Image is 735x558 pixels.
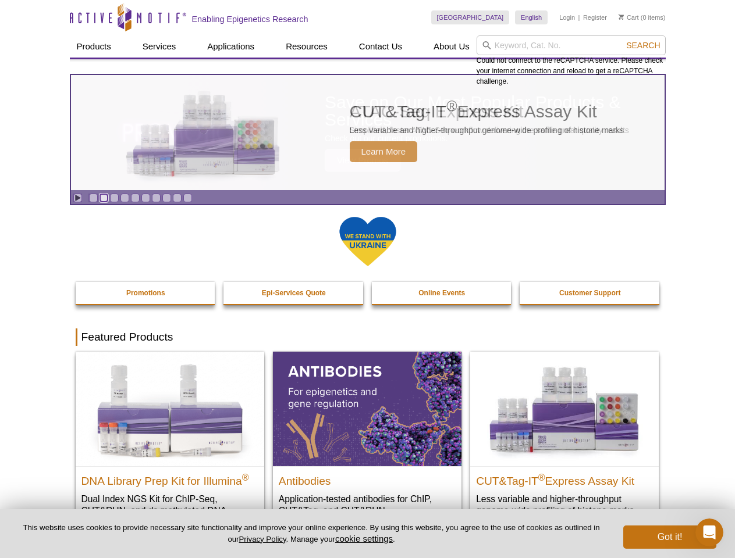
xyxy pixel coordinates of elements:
[476,470,653,487] h2: CUT&Tag-IT Express Assay Kit
[131,194,140,202] a: Go to slide 5
[350,141,418,162] span: Learn More
[183,194,192,202] a: Go to slide 10
[110,194,119,202] a: Go to slide 3
[446,98,457,114] sup: ®
[695,518,723,546] iframe: Intercom live chat
[279,493,456,517] p: Application-tested antibodies for ChIP, CUT&Tag, and CUT&RUN.
[623,40,663,51] button: Search
[242,472,249,482] sup: ®
[559,13,575,22] a: Login
[73,194,82,202] a: Toggle autoplay
[578,10,580,24] li: |
[120,194,129,202] a: Go to slide 4
[136,35,183,58] a: Services
[626,41,660,50] span: Search
[173,194,182,202] a: Go to slide 9
[273,352,461,528] a: All Antibodies Antibodies Application-tested antibodies for ChIP, CUT&Tag, and CUT&RUN.
[623,525,716,549] button: Got it!
[81,493,258,528] p: Dual Index NGS Kit for ChIP-Seq, CUT&RUN, and ds methylated DNA assays.
[200,35,261,58] a: Applications
[538,472,545,482] sup: ®
[559,289,620,297] strong: Customer Support
[477,35,666,55] input: Keyword, Cat. No.
[239,535,286,543] a: Privacy Policy
[520,282,661,304] a: Customer Support
[162,194,171,202] a: Go to slide 8
[339,216,397,267] img: We Stand With Ukraine
[70,35,118,58] a: Products
[273,352,461,466] img: All Antibodies
[372,282,513,304] a: Online Events
[76,282,216,304] a: Promotions
[427,35,477,58] a: About Us
[619,10,666,24] li: (0 items)
[619,13,639,22] a: Cart
[223,282,364,304] a: Epi-Services Quote
[71,75,665,190] article: CUT&Tag-IT Express Assay Kit
[279,35,335,58] a: Resources
[476,493,653,517] p: Less variable and higher-throughput genome-wide profiling of histone marks​.
[152,194,161,202] a: Go to slide 7
[71,75,665,190] a: CUT&Tag-IT Express Assay Kit CUT&Tag-IT®Express Assay Kit Less variable and higher-throughput gen...
[76,352,264,539] a: DNA Library Prep Kit for Illumina DNA Library Prep Kit for Illumina® Dual Index NGS Kit for ChIP-...
[619,14,624,20] img: Your Cart
[350,103,624,120] h2: CUT&Tag-IT Express Assay Kit
[141,194,150,202] a: Go to slide 6
[126,289,165,297] strong: Promotions
[418,289,465,297] strong: Online Events
[477,35,666,87] div: Could not connect to the reCAPTCHA service. Please check your internet connection and reload to g...
[108,69,300,196] img: CUT&Tag-IT Express Assay Kit
[76,352,264,466] img: DNA Library Prep Kit for Illumina
[583,13,607,22] a: Register
[100,194,108,202] a: Go to slide 2
[335,534,393,543] button: cookie settings
[431,10,510,24] a: [GEOGRAPHIC_DATA]
[19,523,604,545] p: This website uses cookies to provide necessary site functionality and improve your online experie...
[192,14,308,24] h2: Enabling Epigenetics Research
[470,352,659,528] a: CUT&Tag-IT® Express Assay Kit CUT&Tag-IT®Express Assay Kit Less variable and higher-throughput ge...
[81,470,258,487] h2: DNA Library Prep Kit for Illumina
[470,352,659,466] img: CUT&Tag-IT® Express Assay Kit
[89,194,98,202] a: Go to slide 1
[279,470,456,487] h2: Antibodies
[262,289,326,297] strong: Epi-Services Quote
[352,35,409,58] a: Contact Us
[515,10,548,24] a: English
[350,125,624,135] p: Less variable and higher-throughput genome-wide profiling of histone marks
[76,328,660,346] h2: Featured Products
